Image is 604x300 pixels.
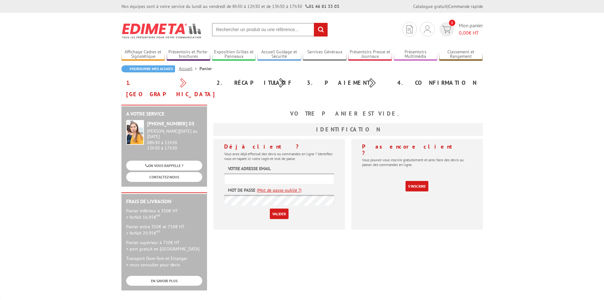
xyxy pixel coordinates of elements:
a: ON VOUS RAPPELLE ? [126,161,202,170]
a: Accueil [179,66,199,71]
a: Présentoirs et Porte-brochures [167,49,211,60]
sup: HT [156,229,160,234]
label: Votre adresse email [228,165,271,172]
p: Vous pouvez vous inscrire gratuitement et ainsi faire des devis ou passer des commandes en ligne. [362,157,472,167]
a: S'inscrire [406,181,428,191]
div: 4. Confirmation [393,77,483,89]
div: 1. [GEOGRAPHIC_DATA] [121,77,212,100]
a: Affichage Cadres et Signalétique [121,49,165,60]
input: Valider [270,209,289,219]
img: Edimeta [121,19,202,43]
h2: Frais de Livraison [126,199,202,204]
h3: Identification [213,123,483,136]
a: devis rapide 0 Mon panier 0,00€ HT [438,22,483,37]
a: Catalogue gratuit [413,3,447,9]
div: 3. Paiement [302,77,393,89]
a: EN SAVOIR PLUS [126,276,202,286]
h2: A votre service [126,111,202,117]
label: Mot de passe [228,187,255,193]
h4: Déjà client ? [224,143,334,150]
div: 2. Récapitulatif [212,77,302,89]
a: Poursuivre mes achats [121,65,175,72]
h4: Pas encore client ? [362,143,472,156]
div: | [413,3,483,10]
div: Nos équipes sont à votre service du lundi au vendredi de 8h30 à 12h30 et de 13h30 à 17h30 [121,3,339,10]
span: Mon panier [459,22,483,37]
span: > forfait 16.95€ [126,214,160,220]
p: Panier inférieur à 350€ HT [126,208,202,220]
a: Présentoirs Presse et Journaux [348,49,392,60]
p: Vous avez déjà effectué des devis ou commandes en ligne ? Identifiez-vous en tapant ici votre log... [224,151,334,161]
a: (Mot de passe oublié ?) [257,187,302,193]
strong: [PHONE_NUMBER] 03 [147,120,194,127]
a: CONTACTEZ-NOUS [126,172,202,182]
span: 0,00 [459,30,469,36]
div: [PERSON_NAME][DATE] au [DATE] [147,129,202,139]
p: Panier supérieur à 750€ HT [126,239,202,252]
span: > port gratuit en [GEOGRAPHIC_DATA] [126,246,199,252]
b: Votre panier est vide. [290,110,406,117]
a: Exposition Grilles et Panneaux [212,49,256,60]
img: widget-service.jpg [126,120,144,145]
sup: HT [156,213,160,218]
a: Classement et Rangement [439,49,483,60]
a: Accueil Guidage et Sécurité [257,49,301,60]
p: Transport Dom-Tom et Etranger [126,255,202,268]
span: 0 [449,20,455,26]
a: Services Généraux [303,49,347,60]
img: devis rapide [442,26,451,33]
a: Présentoirs Multimédia [394,49,438,60]
span: > forfait 20.95€ [126,230,160,236]
div: 08h30 à 12h30 13h30 à 17h30 [147,129,202,150]
a: Commande rapide [448,3,483,9]
img: devis rapide [406,25,413,33]
p: Panier entre 350€ et 750€ HT [126,223,202,236]
strong: 01 46 81 33 03 [305,3,339,9]
img: devis rapide [424,25,431,33]
span: > nous consulter pour devis [126,262,180,268]
li: Panier [199,65,212,72]
input: Rechercher un produit ou une référence... [212,23,328,37]
input: rechercher [314,23,328,37]
span: € HT [459,29,483,37]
